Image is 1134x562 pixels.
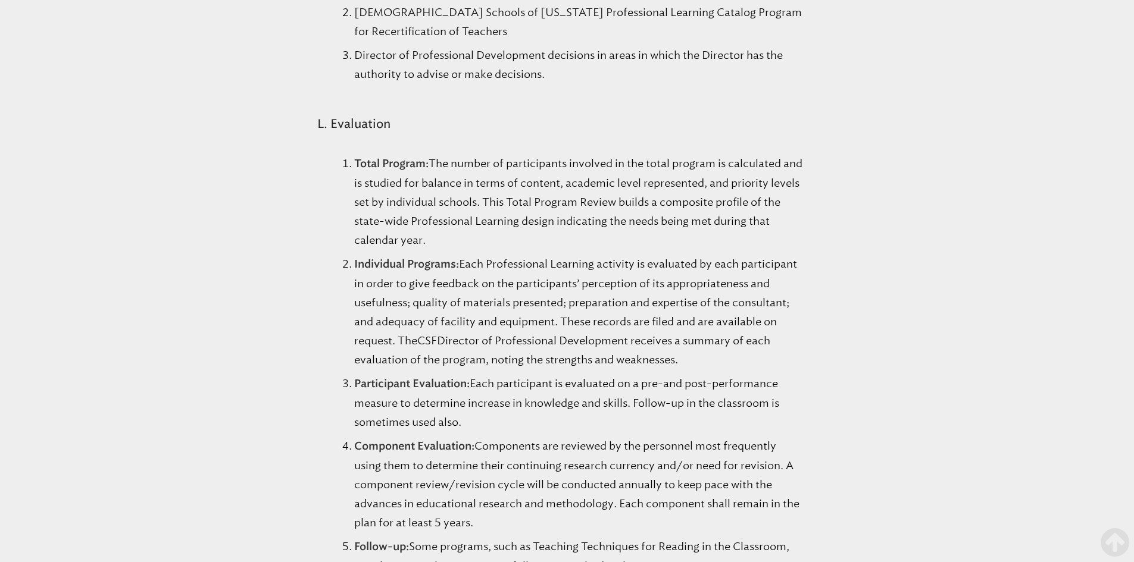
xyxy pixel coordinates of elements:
li: [DEMOGRAPHIC_DATA] Schools of [US_STATE] Professional Learning Catalog Program for Recertificatio... [354,3,804,41]
span: CSF [417,334,437,347]
li: Each Professional Learning activity is evaluated by each participant in order to give feedback on... [354,255,804,369]
li: Each participant is evaluated on a pre-and post-performance measure to determine increase in know... [354,374,804,432]
li: The number of participants involved in the total program is calculated and is studied for balance... [354,154,804,250]
h3: L. Evaluation [313,112,822,135]
strong: Individual Programs: [354,259,459,270]
li: Components are reviewed by the personnel most frequently using them to determine their continuing... [354,437,804,532]
strong: Total Program: [354,159,429,169]
strong: Follow-up: [354,542,409,552]
strong: Participant Evaluation: [354,379,470,390]
li: Director of Professional Development decisions in areas in which the Director has the authority t... [354,46,804,84]
strong: Component Evaluation: [354,441,474,452]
